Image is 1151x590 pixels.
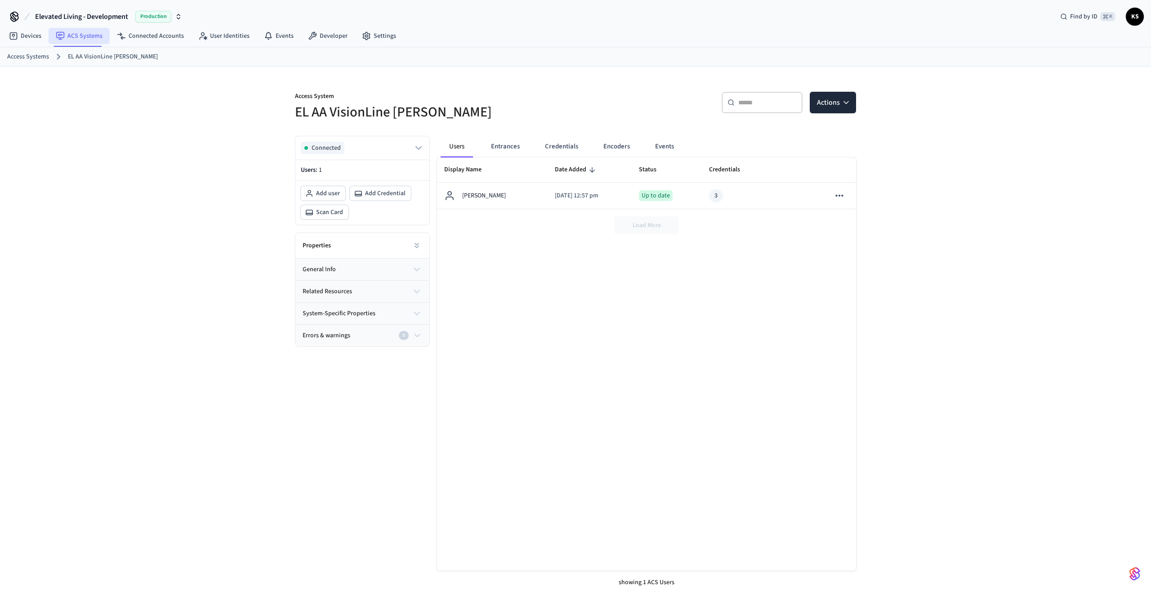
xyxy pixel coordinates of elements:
span: Display Name [444,163,493,177]
div: Find by ID⌘ K [1053,9,1122,25]
p: Access System [295,92,570,103]
button: KS [1126,8,1144,26]
span: Credentials [709,163,752,177]
a: Access Systems [7,52,49,62]
div: 3 [714,191,718,201]
span: Scan Card [316,208,343,217]
p: Users: [301,165,424,175]
button: Add user [301,186,345,201]
span: related resources [303,287,352,296]
span: 1 [319,165,322,174]
span: Production [135,11,171,22]
span: KS [1127,9,1143,25]
a: ACS Systems [49,28,110,44]
span: Status [639,163,668,177]
span: Errors & warnings [303,331,350,340]
a: Devices [2,28,49,44]
button: general info [295,259,429,280]
button: Events [648,136,681,157]
span: Find by ID [1070,12,1097,21]
a: Settings [355,28,403,44]
a: User Identities [191,28,257,44]
table: sticky table [437,157,856,209]
h5: EL AA VisionLine [PERSON_NAME] [295,103,570,121]
span: ⌘ K [1100,12,1115,21]
span: system-specific properties [303,309,375,318]
p: [DATE] 12:57 pm [555,191,625,201]
span: Connected [312,143,341,152]
button: Entrances [484,136,527,157]
button: Users [441,136,473,157]
button: Add Credential [350,186,411,201]
button: Credentials [538,136,585,157]
img: SeamLogoGradient.69752ec5.svg [1129,567,1140,581]
a: Events [257,28,301,44]
div: 0 [399,331,409,340]
span: Date Added [555,163,598,177]
button: Connected [301,142,424,154]
button: Scan Card [301,205,348,219]
button: Encoders [596,136,637,157]
button: related resources [295,281,429,302]
button: Errors & warnings0 [295,325,429,346]
p: [PERSON_NAME] [462,191,506,201]
span: Elevated Living - Development [35,11,128,22]
button: Actions [810,92,856,113]
span: general info [303,265,336,274]
span: Add user [316,189,340,198]
button: system-specific properties [295,303,429,324]
div: Up to date [639,190,673,201]
a: EL AA VisionLine [PERSON_NAME] [68,52,158,62]
a: Developer [301,28,355,44]
a: Connected Accounts [110,28,191,44]
h2: Properties [303,241,331,250]
span: Add Credential [365,189,406,198]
